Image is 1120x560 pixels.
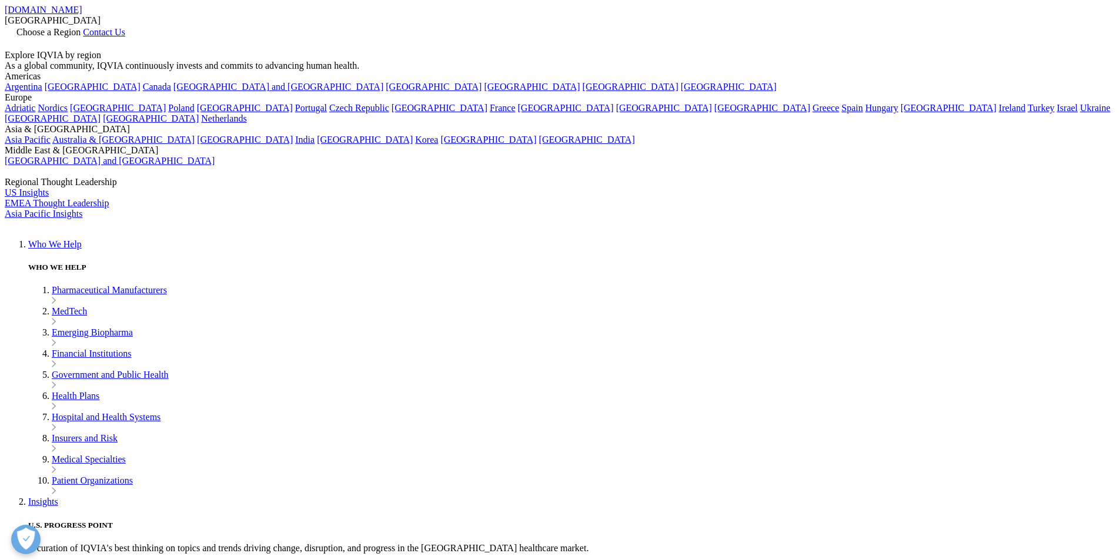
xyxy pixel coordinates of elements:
a: [GEOGRAPHIC_DATA] [197,135,293,145]
a: Turkey [1028,103,1055,113]
a: Insurers and Risk [52,433,118,443]
a: Hospital and Health Systems [52,412,161,422]
a: [GEOGRAPHIC_DATA] [484,82,580,92]
div: Explore IQVIA by region [5,50,1115,61]
a: [GEOGRAPHIC_DATA] [518,103,614,113]
button: Open Preferences [11,525,41,554]
a: EMEA Thought Leadership [5,198,109,208]
span: Choose a Region [16,27,81,37]
a: [GEOGRAPHIC_DATA] [583,82,678,92]
a: Hungary [865,103,898,113]
a: Emerging Biopharma [52,327,133,337]
a: Ukraine [1080,103,1111,113]
a: [GEOGRAPHIC_DATA] [386,82,482,92]
a: [GEOGRAPHIC_DATA] [392,103,487,113]
a: Spain [841,103,862,113]
a: MedTech [52,306,87,316]
div: Americas [5,71,1115,82]
p: A curation of IQVIA's best thinking on topics and trends driving change, disruption, and progress... [28,543,1115,554]
a: Israel [1057,103,1078,113]
a: Adriatic [5,103,35,113]
a: Argentina [5,82,42,92]
a: [GEOGRAPHIC_DATA] [616,103,712,113]
a: [GEOGRAPHIC_DATA] [440,135,536,145]
a: Ireland [999,103,1025,113]
a: [DOMAIN_NAME] [5,5,82,15]
a: Asia Pacific [5,135,51,145]
a: [GEOGRAPHIC_DATA] [317,135,413,145]
a: Poland [168,103,194,113]
a: Portugal [295,103,327,113]
a: [GEOGRAPHIC_DATA] [197,103,293,113]
a: Korea [415,135,438,145]
a: [GEOGRAPHIC_DATA] [45,82,141,92]
a: Greece [813,103,839,113]
a: Medical Specialties [52,454,126,464]
a: [GEOGRAPHIC_DATA] [901,103,997,113]
h5: U.S. PROGRESS POINT [28,521,1115,530]
a: Australia & [GEOGRAPHIC_DATA] [52,135,195,145]
h5: WHO WE HELP [28,263,1115,272]
div: Europe [5,92,1115,103]
a: France [490,103,516,113]
a: US Insights [5,187,49,197]
a: Netherlands [201,113,246,123]
div: As a global community, IQVIA continuously invests and commits to advancing human health. [5,61,1115,71]
a: Who We Help [28,239,82,249]
a: [GEOGRAPHIC_DATA] [681,82,777,92]
a: Czech Republic [329,103,389,113]
a: Insights [28,497,58,507]
a: Patient Organizations [52,475,133,485]
a: Contact Us [83,27,125,37]
a: [GEOGRAPHIC_DATA] [103,113,199,123]
a: [GEOGRAPHIC_DATA] [714,103,810,113]
a: Pharmaceutical Manufacturers [52,285,167,295]
div: Asia & [GEOGRAPHIC_DATA] [5,124,1115,135]
a: [GEOGRAPHIC_DATA] [539,135,635,145]
a: Government and Public Health [52,370,169,380]
a: India [295,135,315,145]
a: Financial Institutions [52,348,132,358]
div: [GEOGRAPHIC_DATA] [5,15,1115,26]
a: Nordics [38,103,68,113]
a: [GEOGRAPHIC_DATA] [5,113,101,123]
a: [GEOGRAPHIC_DATA] and [GEOGRAPHIC_DATA] [173,82,383,92]
a: Health Plans [52,391,99,401]
div: Regional Thought Leadership [5,177,1115,187]
a: [GEOGRAPHIC_DATA] [70,103,166,113]
a: Asia Pacific Insights [5,209,82,219]
div: Middle East & [GEOGRAPHIC_DATA] [5,145,1115,156]
a: Canada [143,82,171,92]
a: [GEOGRAPHIC_DATA] and [GEOGRAPHIC_DATA] [5,156,215,166]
